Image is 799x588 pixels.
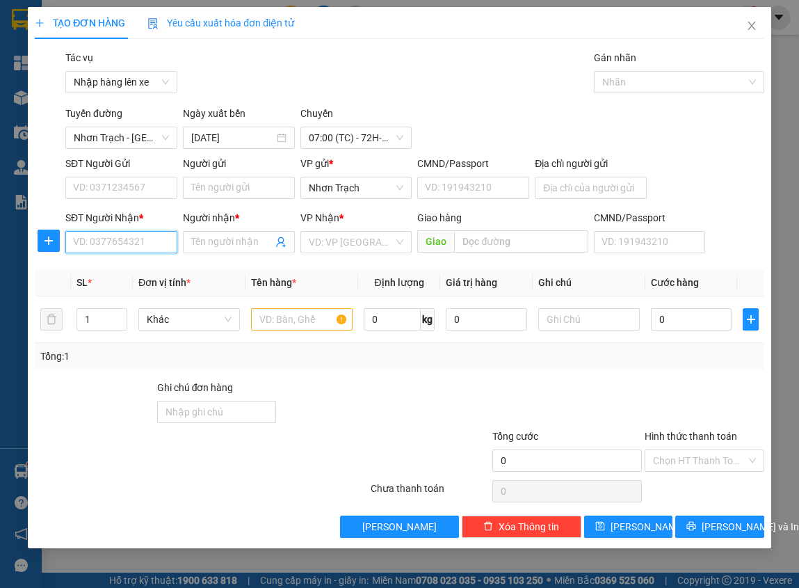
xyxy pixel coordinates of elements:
input: Ghi chú đơn hàng [157,401,276,423]
div: Chưa thanh toán [369,481,491,505]
span: Nhập hàng lên xe [74,72,169,93]
button: deleteXóa Thông tin [462,516,581,538]
div: Người nhận [183,210,295,225]
span: Cước hàng [651,277,699,288]
span: VP Nhận [300,212,339,223]
span: Khác [147,309,232,330]
input: 0 [446,308,527,331]
label: Ghi chú đơn hàng [157,382,234,393]
input: Dọc đường [454,230,588,253]
span: Giá trị hàng [446,277,497,288]
label: Tác vụ [65,52,93,63]
span: Định lượng [375,277,424,288]
div: Địa chỉ người gửi [535,156,647,171]
button: [PERSON_NAME] [340,516,459,538]
label: Hình thức thanh toán [645,431,737,442]
button: plus [743,308,758,331]
input: VD: Bàn, Ghế [251,308,353,331]
span: Nhơn Trạch [309,177,404,198]
span: Tổng cước [492,431,538,442]
span: Đơn vị tính [138,277,191,288]
th: Ghi chú [533,269,645,296]
span: delete [483,521,493,532]
div: SĐT Người Nhận [65,210,177,225]
span: SL [76,277,88,288]
span: [PERSON_NAME] và In [702,519,799,534]
input: 12/09/2025 [191,130,274,145]
span: printer [686,521,696,532]
span: Nhơn Trạch - Sài Gòn (Hàng hóa) [74,127,169,148]
span: Xóa Thông tin [499,519,559,534]
div: Tuyến đường [65,106,177,127]
span: Yêu cầu xuất hóa đơn điện tử [147,17,294,29]
span: plus [38,235,59,246]
span: kg [421,308,435,331]
span: plus [35,18,45,28]
label: Gán nhãn [594,52,636,63]
span: Giao [417,230,454,253]
div: CMND/Passport [594,210,706,225]
input: Ghi Chú [538,308,640,331]
button: delete [40,308,63,331]
span: save [595,521,605,532]
button: Close [732,7,771,46]
div: Người gửi [183,156,295,171]
span: TẠO ĐƠN HÀNG [35,17,125,29]
div: Tổng: 1 [40,349,309,364]
div: Ngày xuất bến [183,106,295,127]
div: Chuyến [300,106,412,127]
span: user-add [275,237,286,248]
div: SĐT Người Gửi [65,156,177,171]
span: [PERSON_NAME] [362,519,437,534]
span: 07:00 (TC) - 72H-032.48 [309,127,404,148]
button: plus [38,230,60,252]
input: Địa chỉ của người gửi [535,177,647,199]
button: save[PERSON_NAME] [584,516,673,538]
img: icon [147,18,159,29]
span: Tên hàng [251,277,296,288]
div: VP gửi [300,156,412,171]
span: Giao hàng [417,212,462,223]
span: [PERSON_NAME] [611,519,685,534]
div: CMND/Passport [417,156,529,171]
span: close [746,20,757,31]
button: printer[PERSON_NAME] và In [675,516,764,538]
span: plus [743,314,757,325]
